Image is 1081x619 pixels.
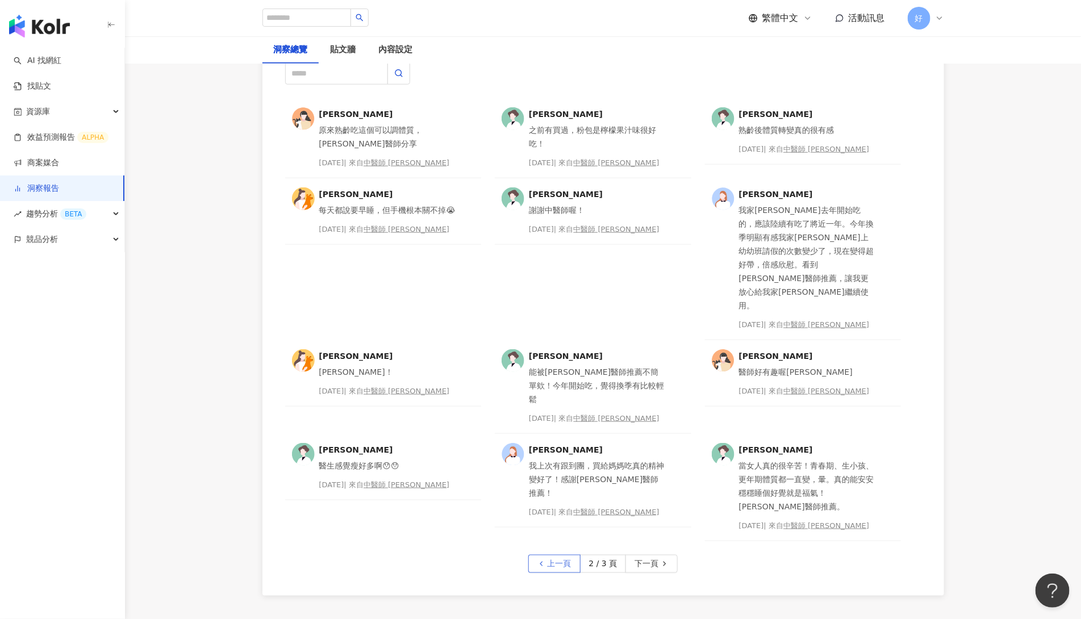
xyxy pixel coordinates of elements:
div: 中醫師 [PERSON_NAME] [783,386,869,397]
div: BETA [60,208,86,220]
div: [DATE] | 來自 [319,386,457,397]
a: 找貼文 [14,81,51,92]
div: [DATE] | 來自 [529,413,666,424]
button: 上一頁 [528,555,581,573]
div: avatar[PERSON_NAME]醫師好有趣喔[PERSON_NAME][DATE]| 來自中醫師 [PERSON_NAME] [705,340,901,434]
div: avatar[PERSON_NAME]我上次有跟到團，買給媽媽吃真的精神變好了！感謝[PERSON_NAME]醫師推薦！[DATE]| 來自中醫師 [PERSON_NAME] [495,434,691,541]
div: 之前有買過，粉包是檸檬果汁味很好吃！ [529,123,666,150]
div: [DATE] | 來自 [319,224,457,235]
div: 能被[PERSON_NAME]醫師推薦不簡單欸！今年開始吃，覺得換季有比較輕鬆 [529,365,666,406]
div: [PERSON_NAME] [319,107,457,121]
img: avatar [712,443,734,466]
div: [PERSON_NAME] [319,443,457,457]
span: 資源庫 [26,99,50,124]
div: avatar[PERSON_NAME]能被[PERSON_NAME]醫師推薦不簡單欸！今年開始吃，覺得換季有比較輕鬆[DATE]| 來自中醫師 [PERSON_NAME] [495,340,691,434]
div: avatar[PERSON_NAME]謝謝中醫師喔！[DATE]| 來自中醫師 [PERSON_NAME] [495,178,691,340]
iframe: Help Scout Beacon - Open [1036,574,1070,608]
div: avatar[PERSON_NAME]之前有買過，粉包是檸檬果汁味很好吃！[DATE]| 來自中醫師 [PERSON_NAME] [495,98,691,178]
div: 中醫師 [PERSON_NAME] [364,479,449,491]
button: 2 / 3 頁 [580,555,627,573]
img: avatar [502,187,524,210]
div: 原來熟齡吃這個可以調體質，[PERSON_NAME]醫師分享 [319,123,457,150]
div: 中醫師 [PERSON_NAME] [783,319,869,331]
div: [DATE] | 來自 [529,507,666,518]
a: 商案媒合 [14,157,59,169]
a: searchAI 找網紅 [14,55,61,66]
div: [PERSON_NAME] [529,107,666,121]
div: [PERSON_NAME] [319,349,457,363]
div: 中醫師 [PERSON_NAME] [364,224,449,235]
div: 我家[PERSON_NAME]去年開始吃的，應該陸續有吃了將近一年。今年換季明顯有感我家[PERSON_NAME]上幼幼班請假的次數變少了，現在變得超好帶，倍感欣慰。看到[PERSON_NAME... [739,203,877,312]
div: [PERSON_NAME]！ [319,365,457,379]
img: avatar [292,107,315,130]
div: 中醫師 [PERSON_NAME] [574,413,660,424]
div: 每天都說要早睡，但手機根本關不掉😭 [319,203,457,217]
div: 中醫師 [PERSON_NAME] [574,224,660,235]
div: avatar[PERSON_NAME]我家[PERSON_NAME]去年開始吃的，應該陸續有吃了將近一年。今年換季明顯有感我家[PERSON_NAME]上幼幼班請假的次數變少了，現在變得超好帶，... [705,178,901,340]
div: [DATE] | 來自 [529,224,666,235]
span: search [356,14,364,22]
img: avatar [712,107,734,130]
div: [PERSON_NAME] [739,107,877,121]
div: [DATE] | 來自 [319,479,457,491]
div: avatar[PERSON_NAME][PERSON_NAME]！[DATE]| 來自中醫師 [PERSON_NAME] [285,340,482,434]
div: 熟齡後體質轉變真的很有感 [739,123,877,137]
div: 醫生感覺瘦好多啊😯😯 [319,459,457,472]
img: avatar [292,187,315,210]
img: avatar [502,443,524,466]
img: avatar [292,349,315,372]
button: 下一頁 [625,555,678,573]
div: 貼文牆 [331,43,356,57]
img: avatar [712,187,734,210]
div: [PERSON_NAME] [529,187,666,201]
div: [PERSON_NAME] [739,443,877,457]
span: 下一頁 [635,555,658,574]
div: [DATE] | 來自 [739,386,877,397]
div: 中醫師 [PERSON_NAME] [574,157,660,169]
div: 中醫師 [PERSON_NAME] [783,520,869,532]
div: 內容設定 [379,43,413,57]
div: 中醫師 [PERSON_NAME] [783,144,869,155]
span: 競品分析 [26,227,58,252]
div: [PERSON_NAME] [739,187,877,201]
span: 活動訊息 [849,12,885,23]
div: 謝謝中醫師喔！ [529,203,666,217]
div: [PERSON_NAME] [739,349,877,363]
span: 好 [915,12,923,24]
div: 我上次有跟到團，買給媽媽吃真的精神變好了！感謝[PERSON_NAME]醫師推薦！ [529,459,666,500]
div: [DATE] | 來自 [319,157,457,169]
div: 當女人真的很辛苦！青春期、生小孩、更年期體質都一直變，暈。真的能安安穩穩睡個好覺就是福氣！[PERSON_NAME]醫師推薦。 [739,459,877,513]
div: avatar[PERSON_NAME]醫生感覺瘦好多啊😯😯[DATE]| 來自中醫師 [PERSON_NAME] [285,434,482,541]
div: [PERSON_NAME] [529,349,666,363]
img: logo [9,15,70,37]
div: [PERSON_NAME] [319,187,457,201]
span: 繁體中文 [762,12,799,24]
div: 洞察總覽 [274,43,308,57]
span: 上一頁 [548,555,571,574]
div: avatar[PERSON_NAME]每天都說要早睡，但手機根本關不掉😭[DATE]| 來自中醫師 [PERSON_NAME] [285,178,482,340]
img: avatar [292,443,315,466]
img: avatar [502,349,524,372]
span: rise [14,210,22,218]
div: avatar[PERSON_NAME]熟齡後體質轉變真的很有感[DATE]| 來自中醫師 [PERSON_NAME] [705,98,901,178]
div: 醫師好有趣喔[PERSON_NAME] [739,365,877,379]
img: avatar [502,107,524,130]
div: [DATE] | 來自 [529,157,666,169]
div: [DATE] | 來自 [739,144,877,155]
div: [DATE] | 來自 [739,319,877,331]
div: avatar[PERSON_NAME]當女人真的很辛苦！青春期、生小孩、更年期體質都一直變，暈。真的能安安穩穩睡個好覺就是福氣！[PERSON_NAME]醫師推薦。[DATE]| 來自中醫師 [... [705,434,901,541]
div: [DATE] | 來自 [739,520,877,532]
img: avatar [712,349,734,372]
div: avatar[PERSON_NAME]原來熟齡吃這個可以調體質，[PERSON_NAME]醫師分享[DATE]| 來自中醫師 [PERSON_NAME] [285,98,482,178]
div: 中醫師 [PERSON_NAME] [364,157,449,169]
a: 洞察報告 [14,183,59,194]
span: 趨勢分析 [26,201,86,227]
div: 中醫師 [PERSON_NAME] [574,507,660,518]
div: 中醫師 [PERSON_NAME] [364,386,449,397]
a: 效益預測報告ALPHA [14,132,108,143]
div: [PERSON_NAME] [529,443,666,457]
